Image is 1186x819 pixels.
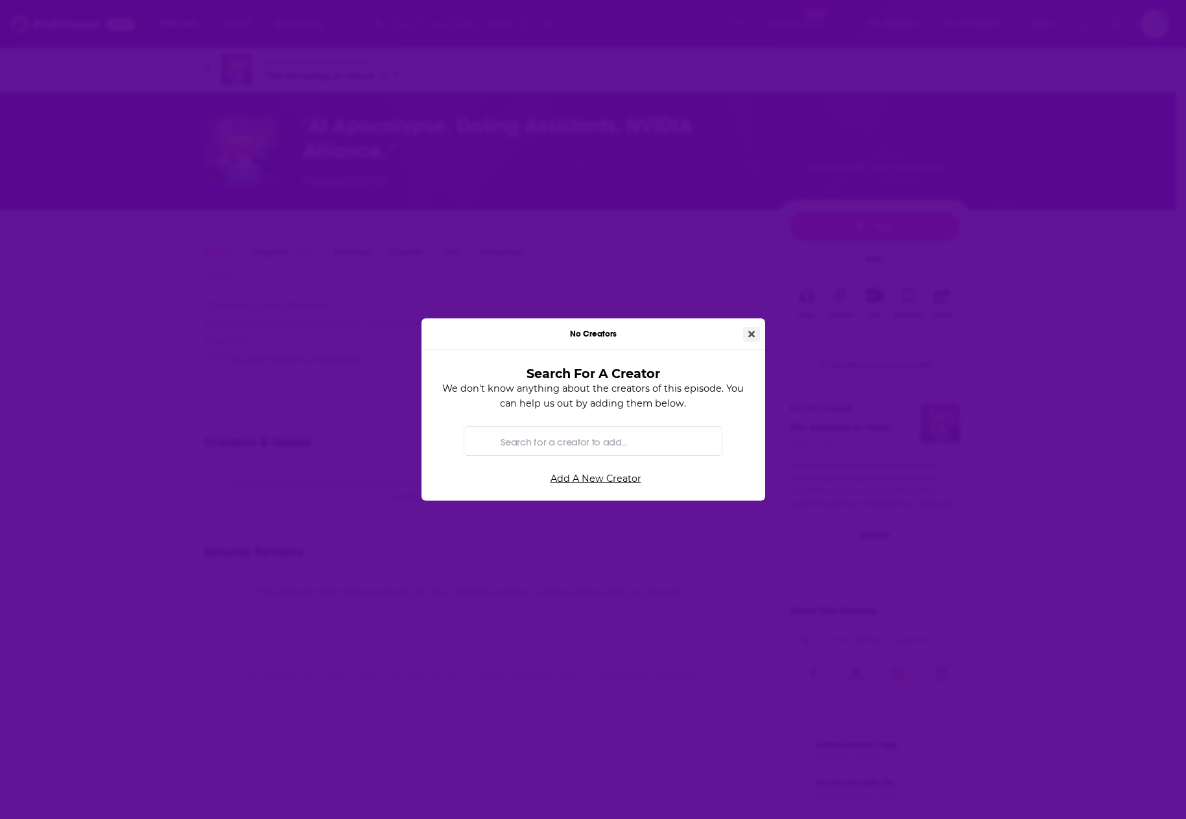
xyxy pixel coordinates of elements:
p: We don't know anything about the creators of this episode. You can help us out by adding them below. [437,381,750,410]
button: Close [743,327,760,342]
h3: Search For A Creator [458,366,729,381]
input: Search for a creator to add... [495,427,711,456]
div: Search by entity type [464,426,723,456]
div: No Creators [421,318,765,350]
a: Add A New Creator [442,464,750,493]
